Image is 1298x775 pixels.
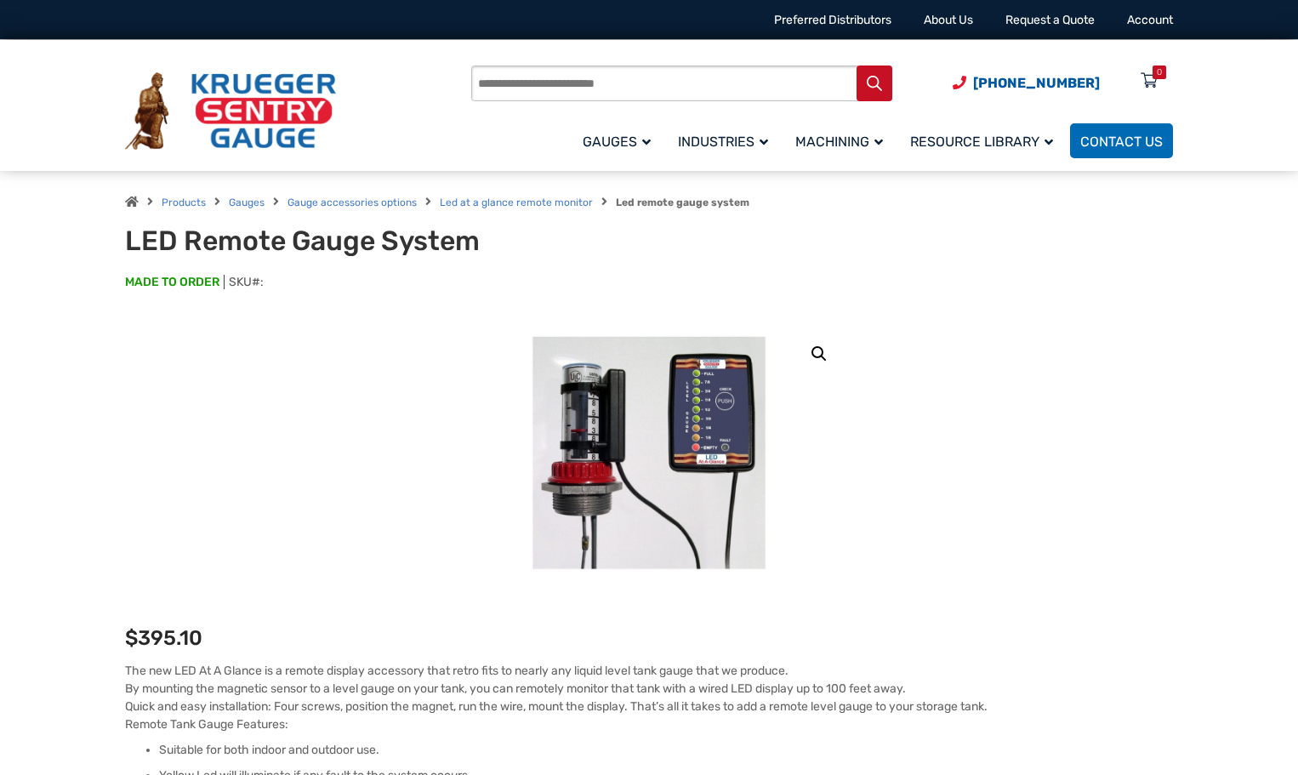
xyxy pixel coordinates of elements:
a: Request a Quote [1005,13,1095,27]
img: Krueger Sentry Gauge [125,72,336,151]
a: Resource Library [900,121,1070,161]
a: Preferred Distributors [774,13,891,27]
div: 0 [1157,66,1162,79]
span: Gauges [583,134,651,150]
span: $ [125,626,138,650]
span: Industries [678,134,768,150]
strong: Led remote gauge system [616,197,749,208]
a: About Us [924,13,973,27]
a: Gauge accessories options [287,197,417,208]
a: Machining [785,121,900,161]
a: Gauges [572,121,668,161]
a: Phone Number (920) 434-8860 [953,72,1100,94]
span: SKU#: [224,275,264,289]
span: MADE TO ORDER [125,274,219,291]
h1: LED Remote Gauge System [125,225,544,257]
img: LED Remote Gauge System [521,325,777,580]
a: View full-screen image gallery [804,339,834,369]
a: Products [162,197,206,208]
a: Contact Us [1070,123,1173,158]
p: The new LED At A Glance is a remote display accessory that retro fits to nearly any liquid level ... [125,662,1173,733]
span: Resource Library [910,134,1053,150]
a: Industries [668,121,785,161]
a: Gauges [229,197,265,208]
li: Suitable for both indoor and outdoor use. [159,742,1173,759]
span: Contact Us [1080,134,1163,150]
bdi: 395.10 [125,626,202,650]
span: Machining [795,134,883,150]
a: Led at a glance remote monitor [440,197,593,208]
span: [PHONE_NUMBER] [973,75,1100,91]
a: Account [1127,13,1173,27]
